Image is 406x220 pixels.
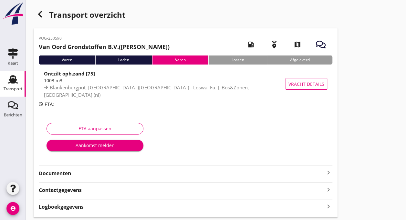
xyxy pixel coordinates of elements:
h2: ([PERSON_NAME]) [39,43,170,51]
span: Blankenburgput, [GEOGRAPHIC_DATA] ([GEOGRAPHIC_DATA]) - Loswal Fa. J. Bos&Zonen, [GEOGRAPHIC_DATA... [44,84,249,98]
i: keyboard_arrow_right [325,169,332,176]
div: Berichten [4,113,22,117]
button: Vracht details [286,78,327,90]
i: account_circle [6,202,19,215]
div: Kaart [8,61,18,65]
button: ETA aanpassen [47,123,143,135]
a: Ontzilt oph.zand [75]1003 m3Blankenburgput, [GEOGRAPHIC_DATA] ([GEOGRAPHIC_DATA]) - Loswal Fa. J.... [39,70,332,98]
div: Transport [4,87,23,91]
strong: Logboekgegevens [39,203,84,211]
div: Lossen [208,55,267,65]
div: Varen [39,55,95,65]
strong: Contactgegevens [39,186,82,194]
i: emergency_share [265,35,283,54]
span: Vracht details [288,81,324,87]
button: Aankomst melden [47,140,143,151]
strong: Documenten [39,170,325,177]
img: logo-small.a267ee39.svg [1,2,25,25]
span: ETA: [45,101,54,107]
p: VOG-250590 [39,35,170,41]
div: Laden [95,55,152,65]
div: Aankomst melden [52,142,138,149]
i: keyboard_arrow_right [325,202,332,211]
i: map [288,35,307,54]
div: Afgeleverd [267,55,332,65]
strong: Ontzilt oph.zand [75] [44,70,95,77]
i: local_gas_station [242,35,260,54]
div: Transport overzicht [34,8,338,23]
div: 1003 m3 [44,77,288,84]
strong: Van Oord Grondstoffen B.V. [39,43,119,51]
div: Varen [152,55,209,65]
i: keyboard_arrow_right [325,185,332,194]
div: ETA aanpassen [52,125,138,132]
